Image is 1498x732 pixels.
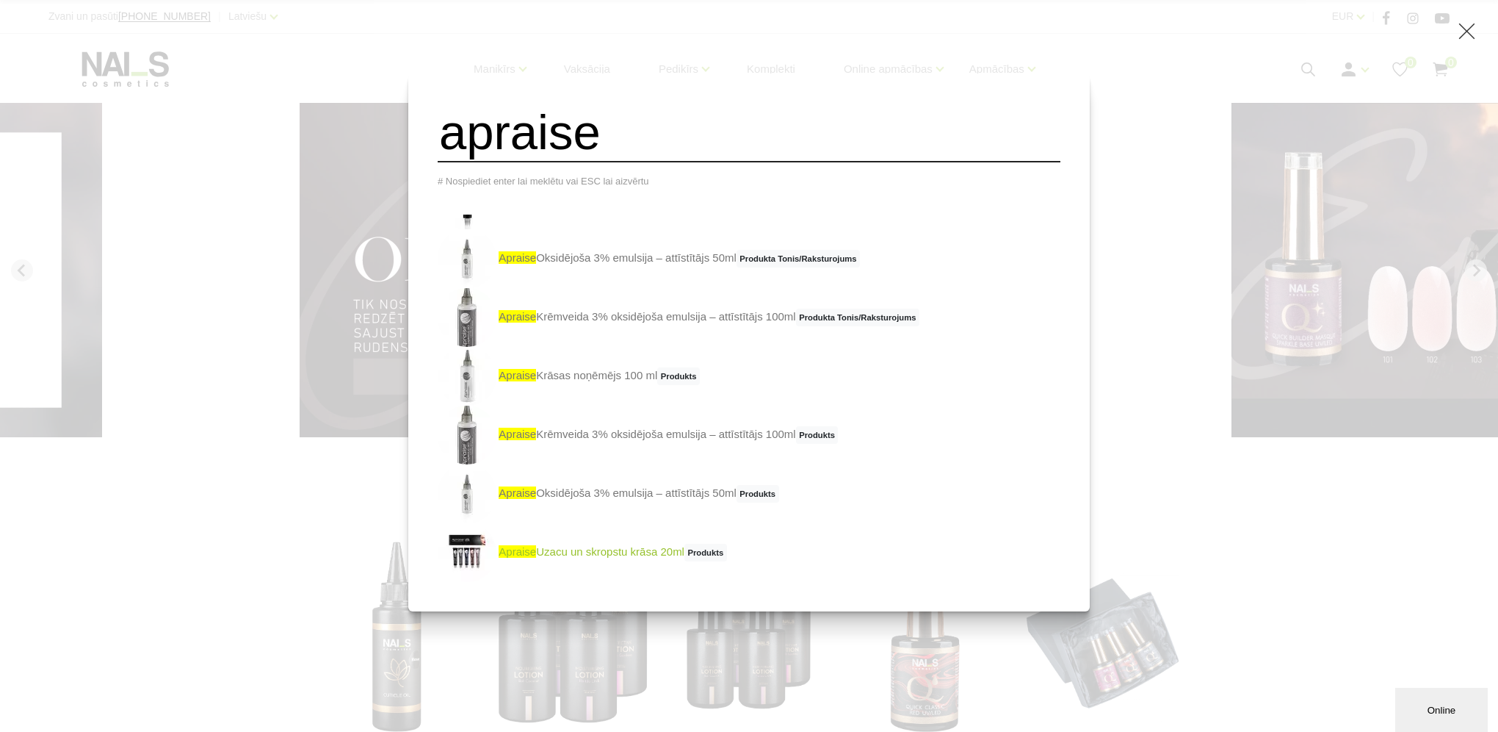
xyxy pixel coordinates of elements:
[438,523,727,582] a: apraiseUzacu un skropstu krāsa 20mlProdukts
[499,487,536,499] span: apraise
[737,250,860,268] span: Produkta Tonis/Raksturojums
[796,426,839,444] span: Produkts
[499,428,536,440] span: apraise
[438,103,1060,162] input: Meklēt produktus ...
[438,288,919,347] a: apraiseKrēmveida 3% oksidējoša emulsija – attīstītājs 100mlProdukta Tonis/Raksturojums
[438,347,700,406] a: apraiseKrāsas noņēmējs 100 mlProdukts
[499,251,536,264] span: apraise
[438,288,496,347] img: Krēmīgas tekstūras oksidants, satur 3% ūdeņraža pārskābi. Ražots: UK...
[499,310,536,323] span: apraise
[1395,685,1491,732] iframe: chat widget
[438,229,496,288] img: Oksidants - šķidras tekstūras, satur 3% ūdeņraža pārskābi. Ražots: UK...
[499,545,536,558] span: apraise
[438,406,838,464] a: apraiseKrēmveida 3% oksidējoša emulsija – attīstītājs 100mlProdukts
[438,229,860,288] a: apraiseOksidējoša 3% emulsija – attīstītājs 50mlProdukta Tonis/Raksturojums
[438,464,779,523] a: apraiseOksidējoša 3% emulsija – attīstītājs 50mlProdukts
[684,544,727,561] span: Produkts
[657,367,700,385] span: Produkts
[737,485,779,503] span: Produkts
[796,309,919,326] span: Produkta Tonis/Raksturojums
[499,369,536,381] span: apraise
[438,176,649,187] span: # Nospiediet enter lai meklētu vai ESC lai aizvērtu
